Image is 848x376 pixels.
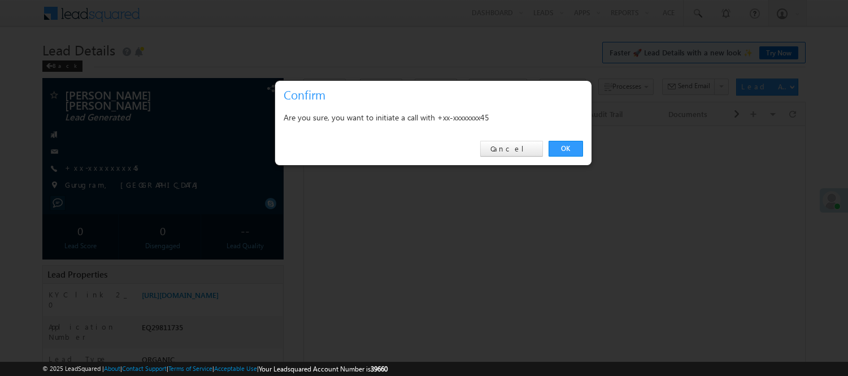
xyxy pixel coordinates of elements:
a: Acceptable Use [214,365,257,372]
a: Terms of Service [168,365,212,372]
a: OK [549,141,583,157]
a: About [104,365,120,372]
h3: Confirm [284,85,588,105]
div: Are you sure, you want to initiate a call with +xx-xxxxxxxx45 [284,110,583,124]
span: © 2025 LeadSquared | | | | | [42,364,388,374]
span: 39660 [371,365,388,373]
a: Contact Support [122,365,167,372]
a: Cancel [480,141,543,157]
span: Your Leadsquared Account Number is [259,365,388,373]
